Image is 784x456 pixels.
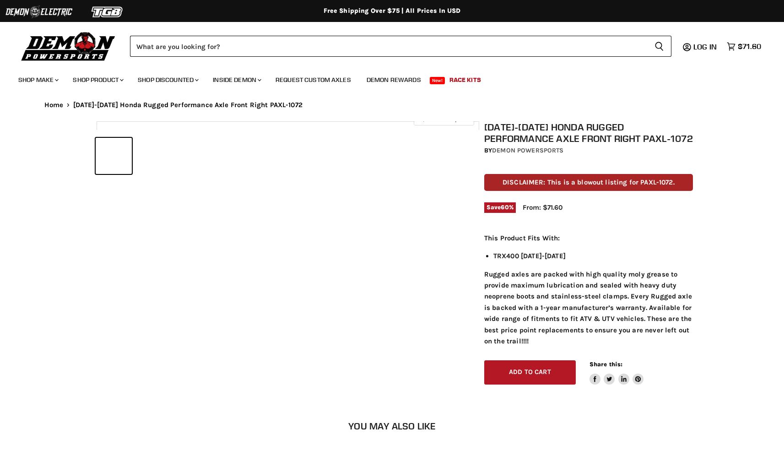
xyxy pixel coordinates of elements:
a: Shop Make [11,71,64,89]
a: Inside Demon [206,71,267,89]
nav: Breadcrumbs [26,101,758,109]
a: Race Kits [443,71,488,89]
span: [DATE]-[DATE] Honda Rugged Performance Axle Front Right PAXL-1072 [73,101,303,109]
div: by [484,146,693,156]
a: Home [44,101,64,109]
button: Search [647,36,671,57]
span: Save % [484,202,516,212]
h1: [DATE]-[DATE] Honda Rugged Performance Axle Front Right PAXL-1072 [484,121,693,144]
span: From: $71.60 [523,203,562,212]
input: Search [130,36,647,57]
span: New! [430,77,445,84]
span: $71.60 [738,42,761,51]
button: 1995-2003 Honda Rugged Performance Axle Front Right PAXL-1072 thumbnail [96,138,132,174]
form: Product [130,36,671,57]
a: Request Custom Axles [269,71,358,89]
a: Shop Discounted [131,71,204,89]
img: Demon Electric Logo 2 [5,3,73,21]
div: Free Shipping Over $75 | All Prices In USD [26,7,758,15]
p: DISCLAIMER: This is a blowout listing for PAXL-1072. [484,174,693,191]
span: Click to expand [418,115,469,122]
span: 60 [501,204,508,211]
button: Add to cart [484,360,576,385]
img: TGB Logo 2 [73,3,142,21]
div: Rugged axles are packed with high quality moly grease to provide maximum lubrication and sealed w... [484,233,693,347]
a: $71.60 [722,40,766,53]
span: Add to cart [509,368,551,376]
a: Demon Rewards [360,71,428,89]
aside: Share this: [589,360,644,385]
a: Log in [689,43,722,51]
span: Log in [693,42,717,51]
a: Demon Powersports [492,147,563,154]
img: Demon Powersports [18,30,119,62]
h2: You may also like [44,421,740,431]
span: Share this: [589,361,622,368]
ul: Main menu [11,67,759,89]
p: This Product Fits With: [484,233,693,244]
a: Shop Product [66,71,129,89]
li: TRX400 [DATE]-[DATE] [493,250,693,261]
